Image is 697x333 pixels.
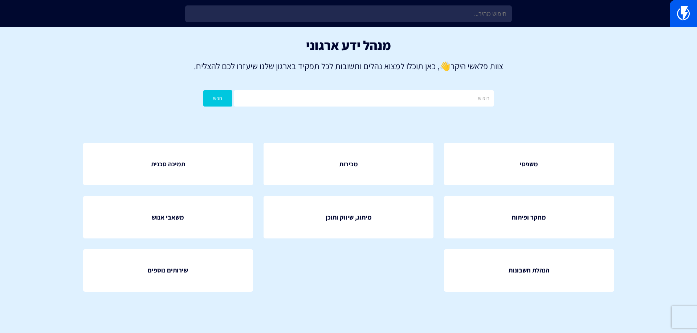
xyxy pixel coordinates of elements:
[11,60,686,72] p: צוות פלאשי היקר , כאן תוכלו למצוא נהלים ותשובות לכל תפקיד בארגון שלנו שיעזרו לכם להצליח.
[83,143,253,186] a: תמיכה טכנית
[444,196,614,239] a: מחקר ופיתוח
[152,213,184,222] span: משאבי אנוש
[148,266,188,275] span: שירותים נוספים
[444,249,614,292] a: הנהלת חשבונות
[203,90,232,107] button: חפש
[185,5,512,22] input: חיפוש מהיר...
[509,266,549,275] span: הנהלת חשבונות
[234,90,494,107] input: חיפוש
[444,143,614,186] a: משפטי
[83,196,253,239] a: משאבי אנוש
[264,196,433,239] a: מיתוג, שיווק ותוכן
[520,159,538,169] span: משפטי
[83,249,253,292] a: שירותים נוספים
[264,143,433,186] a: מכירות
[11,38,686,53] h1: מנהל ידע ארגוני
[326,213,372,222] span: מיתוג, שיווק ותוכן
[440,60,451,72] strong: 👋
[512,213,546,222] span: מחקר ופיתוח
[339,159,358,169] span: מכירות
[151,159,185,169] span: תמיכה טכנית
